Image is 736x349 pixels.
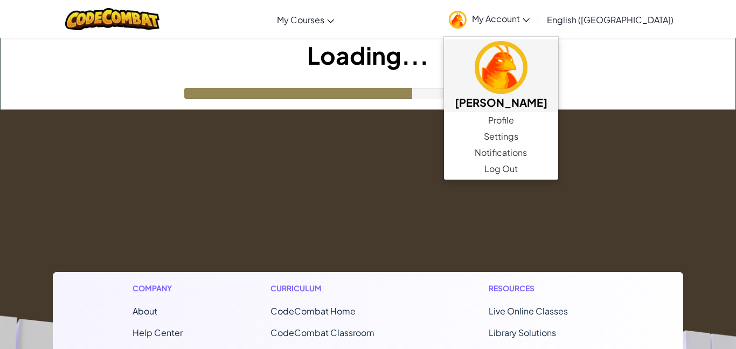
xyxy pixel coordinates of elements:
[133,327,183,338] a: Help Center
[270,327,374,338] a: CodeCombat Classroom
[272,5,339,34] a: My Courses
[444,112,558,128] a: Profile
[489,283,603,294] h1: Resources
[277,14,324,25] span: My Courses
[472,13,530,24] span: My Account
[489,327,556,338] a: Library Solutions
[65,8,159,30] img: CodeCombat logo
[1,38,735,72] h1: Loading...
[489,305,568,317] a: Live Online Classes
[475,41,527,94] img: avatar
[475,146,527,159] span: Notifications
[270,283,401,294] h1: Curriculum
[444,161,558,177] a: Log Out
[541,5,679,34] a: English ([GEOGRAPHIC_DATA])
[443,2,535,36] a: My Account
[547,14,673,25] span: English ([GEOGRAPHIC_DATA])
[444,39,558,112] a: [PERSON_NAME]
[455,94,547,111] h5: [PERSON_NAME]
[444,128,558,145] a: Settings
[449,11,467,29] img: avatar
[444,145,558,161] a: Notifications
[133,305,157,317] a: About
[133,283,183,294] h1: Company
[270,305,356,317] span: CodeCombat Home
